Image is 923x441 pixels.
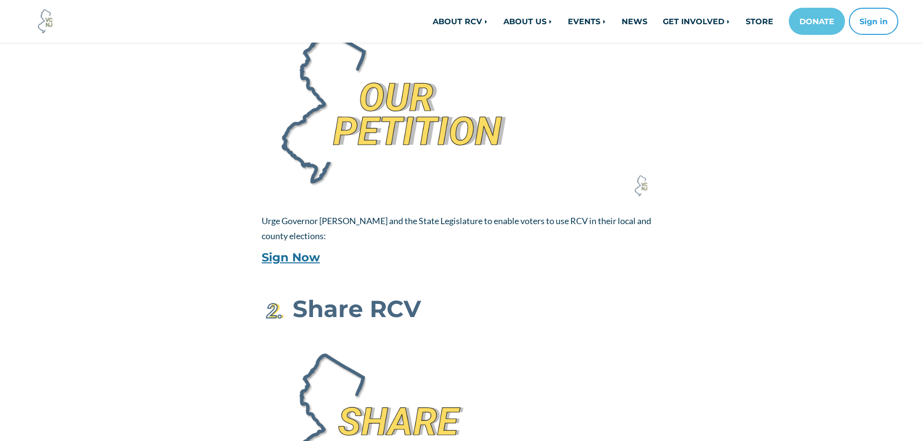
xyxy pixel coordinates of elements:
[789,8,845,35] a: DONATE
[262,250,320,264] a: Sign Now
[655,12,738,31] a: GET INVOLVED
[425,12,496,31] a: ABOUT RCV
[849,8,898,35] button: Sign in or sign up
[254,8,898,35] nav: Main navigation
[262,299,286,323] img: Second
[614,12,655,31] a: NEWS
[262,6,661,206] img: Our Petition
[293,294,421,323] strong: Share RCV
[496,12,560,31] a: ABOUT US
[32,8,59,34] img: Voter Choice NJ
[262,213,661,243] p: Urge Governor [PERSON_NAME] and the State Legislature to enable voters to use RCV in their local ...
[738,12,781,31] a: STORE
[560,12,614,31] a: EVENTS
